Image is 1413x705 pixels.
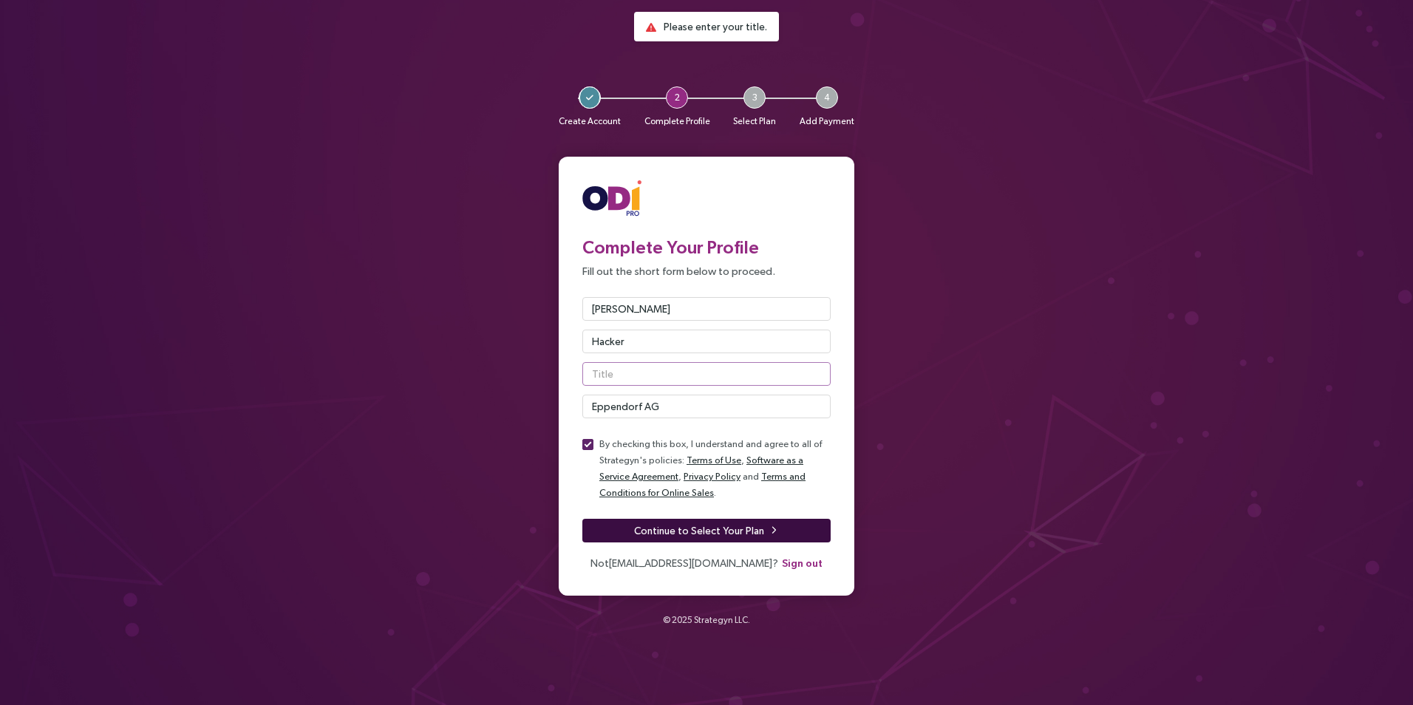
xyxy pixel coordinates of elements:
[733,113,776,130] p: Select Plan
[590,557,778,569] span: Not [EMAIL_ADDRESS][DOMAIN_NAME] ?
[687,454,741,466] a: Terms of Use
[743,86,766,109] span: 3
[582,180,641,219] img: ODIpro
[599,454,803,482] a: Software as a Service Agreement
[666,86,688,109] span: 2
[582,519,831,542] button: Continue to Select Your Plan
[582,236,831,258] h3: Complete Your Profile
[582,297,831,321] input: First Name
[559,596,854,645] div: © 2025 .
[781,554,823,572] button: Sign out
[582,330,831,353] input: Last Name
[634,522,764,539] span: Continue to Select Your Plan
[599,471,806,498] a: Terms and Conditions for Online Sales
[599,436,831,501] p: By checking this box, I understand and agree to all of Strategyn's policies: , , and .
[816,86,838,109] span: 4
[694,615,748,625] a: Strategyn LLC
[684,471,740,482] a: Privacy Policy
[559,113,621,130] p: Create Account
[582,262,831,279] p: Fill out the short form below to proceed.
[800,113,854,130] p: Add Payment
[782,555,823,571] span: Sign out
[582,395,831,418] input: Organization
[644,113,710,130] p: Complete Profile
[582,362,831,386] input: Title
[664,18,767,35] span: Please enter your title.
